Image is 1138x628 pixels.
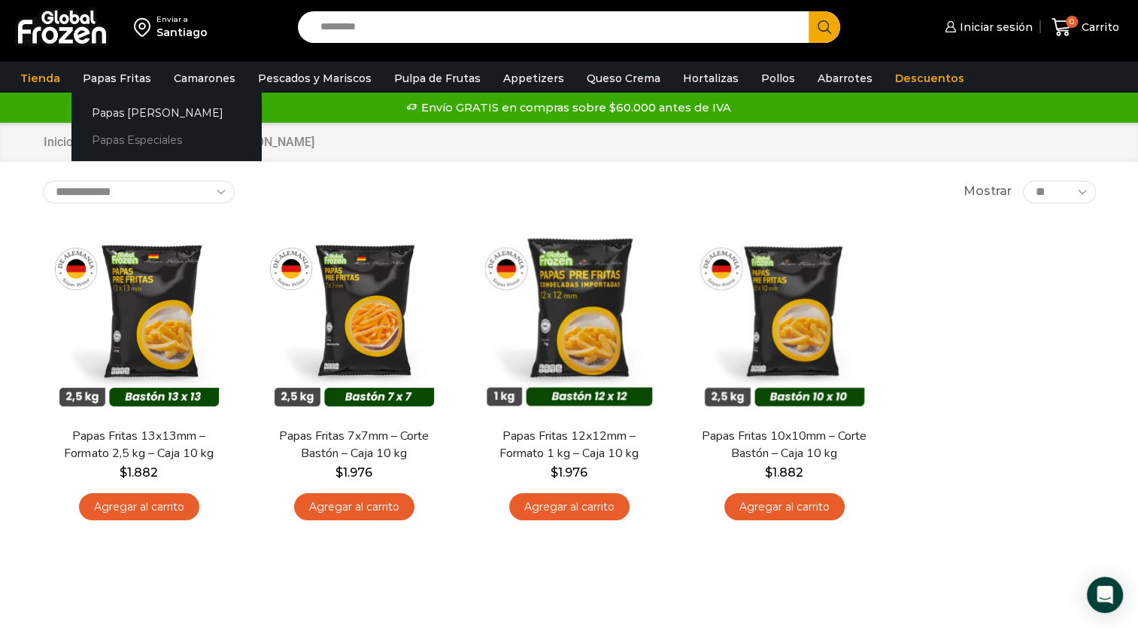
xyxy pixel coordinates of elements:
[387,64,488,93] a: Pulpa de Frutas
[71,127,261,154] a: Papas Especiales
[941,12,1033,42] a: Iniciar sesión
[134,14,156,40] img: address-field-icon.svg
[482,428,655,462] a: Papas Fritas 12x12mm – Formato 1 kg – Caja 10 kg
[250,64,379,93] a: Pescados y Mariscos
[294,493,414,521] a: Agregar al carrito: “Papas Fritas 7x7mm - Corte Bastón - Caja 10 kg”
[166,64,243,93] a: Camarones
[75,64,159,93] a: Papas Fritas
[335,465,372,480] bdi: 1.976
[1066,16,1078,28] span: 0
[156,25,208,40] div: Santiago
[43,181,235,203] select: Pedido de la tienda
[71,99,261,127] a: Papas [PERSON_NAME]
[765,465,772,480] span: $
[43,134,314,151] nav: Breadcrumb
[697,428,870,462] a: Papas Fritas 10x10mm – Corte Bastón – Caja 10 kg
[675,64,746,93] a: Hortalizas
[496,64,572,93] a: Appetizers
[1048,10,1123,45] a: 0 Carrito
[79,493,199,521] a: Agregar al carrito: “Papas Fritas 13x13mm - Formato 2,5 kg - Caja 10 kg”
[956,20,1033,35] span: Iniciar sesión
[765,465,803,480] bdi: 1.882
[267,428,440,462] a: Papas Fritas 7x7mm – Corte Bastón – Caja 10 kg
[551,465,558,480] span: $
[509,493,630,521] a: Agregar al carrito: “Papas Fritas 12x12mm - Formato 1 kg - Caja 10 kg”
[579,64,668,93] a: Queso Crema
[888,64,972,93] a: Descuentos
[964,183,1012,200] span: Mostrar
[754,64,803,93] a: Pollos
[156,14,208,25] div: Enviar a
[724,493,845,521] a: Agregar al carrito: “Papas Fritas 10x10mm - Corte Bastón - Caja 10 kg”
[52,428,225,462] a: Papas Fritas 13x13mm – Formato 2,5 kg – Caja 10 kg
[43,134,74,151] a: Inicio
[809,11,840,43] button: Search button
[335,465,343,480] span: $
[1078,20,1119,35] span: Carrito
[120,465,158,480] bdi: 1.882
[810,64,880,93] a: Abarrotes
[120,465,127,480] span: $
[551,465,587,480] bdi: 1.976
[13,64,68,93] a: Tienda
[1087,577,1123,613] div: Open Intercom Messenger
